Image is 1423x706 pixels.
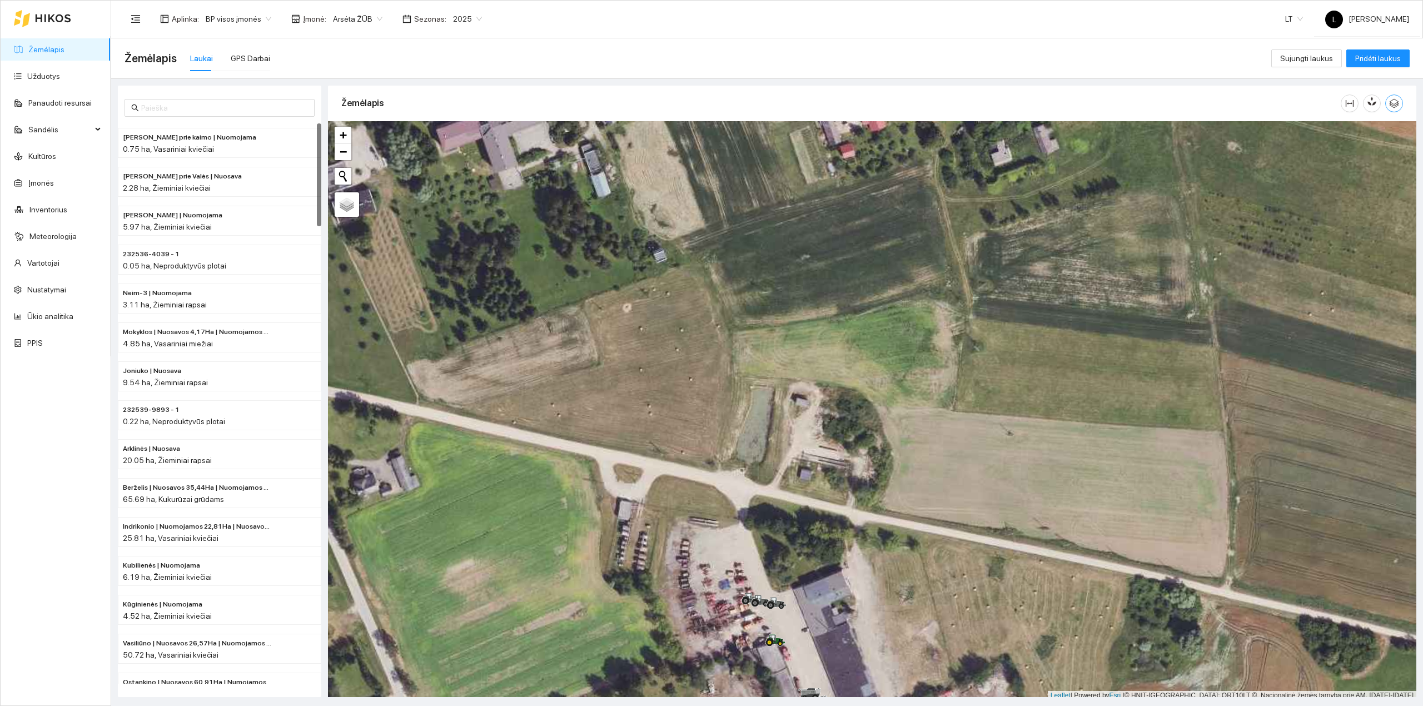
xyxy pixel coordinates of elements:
[1123,692,1125,699] span: |
[123,444,180,454] span: Arklinės | Nuosava
[160,14,169,23] span: layout
[1048,691,1416,700] div: | Powered by © HNIT-[GEOGRAPHIC_DATA]; ORT10LT ©, Nacionalinė žemės tarnyba prie AM, [DATE]-[DATE]
[123,366,181,376] span: Joniuko | Nuosava
[402,14,411,23] span: calendar
[1109,692,1121,699] a: Esri
[123,677,272,688] span: Ostankino | Nuosavos 60,91Ha | Numojamos 44,38Ha
[27,72,60,81] a: Užduotys
[1271,49,1342,67] button: Sujungti laukus
[141,102,308,114] input: Paieška
[28,152,56,161] a: Kultūros
[28,45,64,54] a: Žemėlapis
[123,650,218,659] span: 50.72 ha, Vasariniai kviečiai
[1341,99,1358,108] span: column-width
[123,483,272,493] span: Berželis | Nuosavos 35,44Ha | Nuomojamos 30,25Ha
[28,98,92,107] a: Panaudoti resursai
[341,87,1341,119] div: Žemėlapis
[123,171,242,182] span: Rolando prie Valės | Nuosava
[335,127,351,143] a: Zoom in
[333,11,382,27] span: Arsėta ŽŪB
[1346,49,1410,67] button: Pridėti laukus
[123,378,208,387] span: 9.54 ha, Žieminiai rapsai
[340,128,347,142] span: +
[123,417,225,426] span: 0.22 ha, Neproduktyvūs plotai
[123,261,226,270] span: 0.05 ha, Neproduktyvūs plotai
[1332,11,1336,28] span: L
[29,205,67,214] a: Inventorius
[123,560,200,571] span: Kubilienės | Nuomojama
[291,14,300,23] span: shop
[123,495,224,504] span: 65.69 ha, Kukurūzai grūdams
[335,192,359,217] a: Layers
[123,132,256,143] span: Rolando prie kaimo | Nuomojama
[414,13,446,25] span: Sezonas :
[123,638,272,649] span: Vasiliūno | Nuosavos 26,57Ha | Nuomojamos 24,15Ha
[123,534,218,543] span: 25.81 ha, Vasariniai kviečiai
[27,312,73,321] a: Ūkio analitika
[1285,11,1303,27] span: LT
[1271,54,1342,63] a: Sujungti laukus
[206,11,271,27] span: BP visos įmonės
[303,13,326,25] span: Įmonė :
[123,456,212,465] span: 20.05 ha, Žieminiai rapsai
[123,145,214,153] span: 0.75 ha, Vasariniai kviečiai
[123,599,202,610] span: Kūginienės | Nuomojama
[453,11,482,27] span: 2025
[123,327,272,337] span: Mokyklos | Nuosavos 4,17Ha | Nuomojamos 0,68Ha
[28,118,92,141] span: Sandėlis
[1325,14,1409,23] span: [PERSON_NAME]
[123,300,207,309] span: 3.11 ha, Žieminiai rapsai
[123,222,212,231] span: 5.97 ha, Žieminiai kviečiai
[125,49,177,67] span: Žemėlapis
[27,258,59,267] a: Vartotojai
[123,573,212,581] span: 6.19 ha, Žieminiai kviečiai
[1346,54,1410,63] a: Pridėti laukus
[123,210,222,221] span: Ginaičių Valiaus | Nuomojama
[172,13,199,25] span: Aplinka :
[1355,52,1401,64] span: Pridėti laukus
[123,339,213,348] span: 4.85 ha, Vasariniai miežiai
[1051,692,1071,699] a: Leaflet
[28,178,54,187] a: Įmonės
[1280,52,1333,64] span: Sujungti laukus
[125,8,147,30] button: menu-fold
[123,249,180,260] span: 232536-4039 - 1
[27,339,43,347] a: PPIS
[27,285,66,294] a: Nustatymai
[123,288,192,299] span: Neim-3 | Nuomojama
[335,143,351,160] a: Zoom out
[131,14,141,24] span: menu-fold
[29,232,77,241] a: Meteorologija
[123,611,212,620] span: 4.52 ha, Žieminiai kviečiai
[190,52,213,64] div: Laukai
[231,52,270,64] div: GPS Darbai
[123,183,211,192] span: 2.28 ha, Žieminiai kviečiai
[335,168,351,185] button: Initiate a new search
[131,104,139,112] span: search
[340,145,347,158] span: −
[123,521,272,532] span: Indrikonio | Nuomojamos 22,81Ha | Nuosavos 3,00 Ha
[123,405,180,415] span: 232539-9893 - 1
[1341,95,1359,112] button: column-width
